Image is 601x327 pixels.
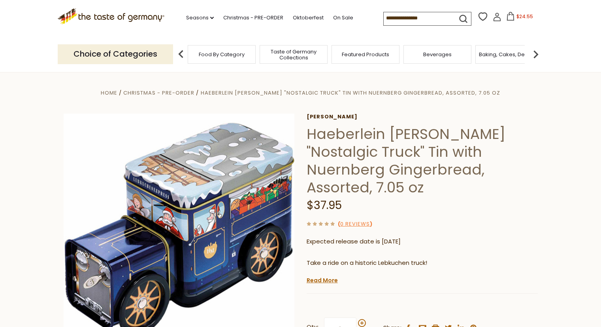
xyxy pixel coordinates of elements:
p: Take a ride on a historic Lebkuchen truck! [307,258,538,268]
a: Christmas - PRE-ORDER [123,89,194,97]
a: Seasons [186,13,214,22]
p: Expected release date is [DATE] [307,237,538,247]
a: On Sale [333,13,353,22]
span: $24.55 [516,13,533,20]
span: $37.95 [307,198,342,213]
a: Haeberlein [PERSON_NAME] "Nostalgic Truck" Tin with Nuernberg Gingerbread, Assorted, 7.05 oz [201,89,500,97]
a: Home [101,89,117,97]
a: Baking, Cakes, Desserts [479,51,540,57]
p: Choice of Categories [58,44,173,64]
span: ( ) [338,220,372,228]
a: Christmas - PRE-ORDER [223,13,283,22]
img: previous arrow [173,46,189,62]
a: Taste of Germany Collections [262,49,325,61]
button: $24.55 [503,12,537,24]
p: One of two assorted musical gift tins shaped like an authentic 1920s delivery truck, filled with ... [307,274,538,284]
a: Oktoberfest [293,13,324,22]
a: Read More [307,276,338,284]
a: Featured Products [342,51,389,57]
img: next arrow [528,46,544,62]
a: Beverages [423,51,452,57]
a: Food By Category [199,51,245,57]
h1: Haeberlein [PERSON_NAME] "Nostalgic Truck" Tin with Nuernberg Gingerbread, Assorted, 7.05 oz [307,125,538,196]
a: [PERSON_NAME] [307,114,538,120]
a: 0 Reviews [340,220,370,228]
